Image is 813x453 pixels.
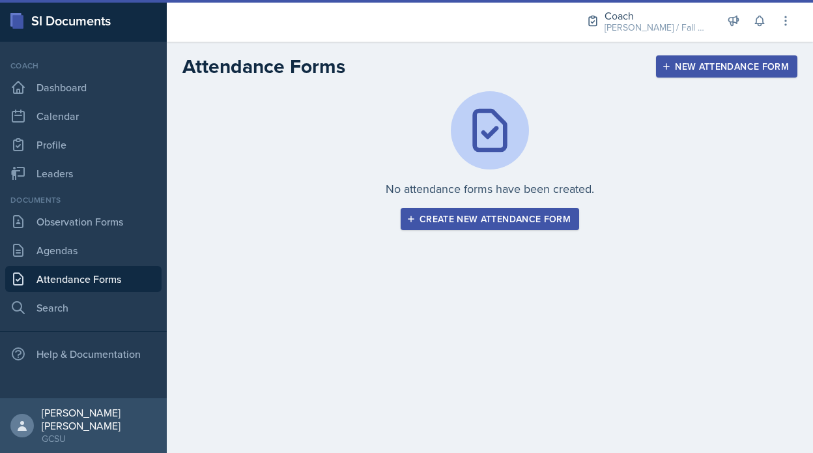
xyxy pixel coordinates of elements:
[5,295,162,321] a: Search
[5,341,162,367] div: Help & Documentation
[5,103,162,129] a: Calendar
[5,60,162,72] div: Coach
[605,21,709,35] div: [PERSON_NAME] / Fall 2025
[5,74,162,100] a: Dashboard
[42,406,156,432] div: [PERSON_NAME] [PERSON_NAME]
[5,237,162,263] a: Agendas
[5,266,162,292] a: Attendance Forms
[409,214,571,224] div: Create new attendance form
[656,55,797,78] button: New Attendance Form
[401,208,579,230] button: Create new attendance form
[182,55,345,78] h2: Attendance Forms
[5,194,162,206] div: Documents
[5,160,162,186] a: Leaders
[42,432,156,445] div: GCSU
[664,61,789,72] div: New Attendance Form
[5,209,162,235] a: Observation Forms
[605,8,709,23] div: Coach
[5,132,162,158] a: Profile
[386,180,594,197] p: No attendance forms have been created.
